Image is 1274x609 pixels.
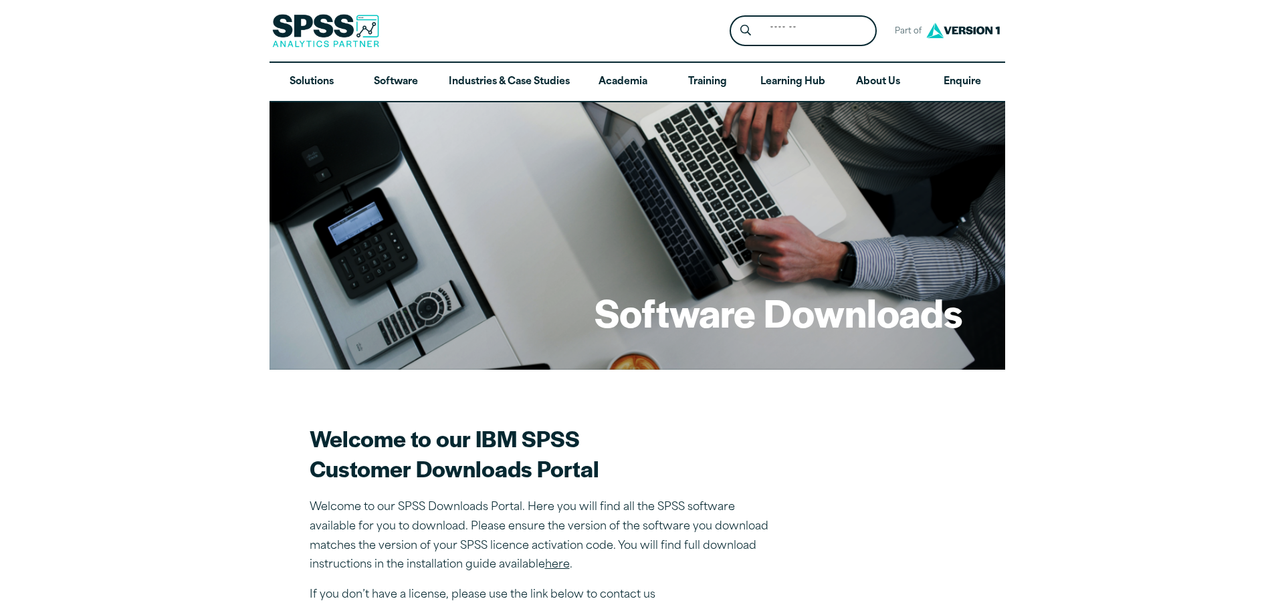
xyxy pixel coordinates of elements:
a: Training [665,63,749,102]
button: Search magnifying glass icon [733,19,758,43]
a: here [545,560,570,570]
p: Welcome to our SPSS Downloads Portal. Here you will find all the SPSS software available for you ... [310,498,778,575]
a: Software [354,63,438,102]
img: Version1 Logo [923,18,1003,43]
img: SPSS Analytics Partner [272,14,379,47]
form: Site Header Search Form [730,15,877,47]
a: Learning Hub [750,63,836,102]
a: Academia [580,63,665,102]
a: Solutions [270,63,354,102]
span: Part of [887,22,923,41]
h1: Software Downloads [595,286,962,338]
p: If you don’t have a license, please use the link below to contact us [310,586,778,605]
h2: Welcome to our IBM SPSS Customer Downloads Portal [310,423,778,483]
a: Enquire [920,63,1004,102]
a: About Us [836,63,920,102]
nav: Desktop version of site main menu [270,63,1005,102]
svg: Search magnifying glass icon [740,25,751,36]
a: Industries & Case Studies [438,63,580,102]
